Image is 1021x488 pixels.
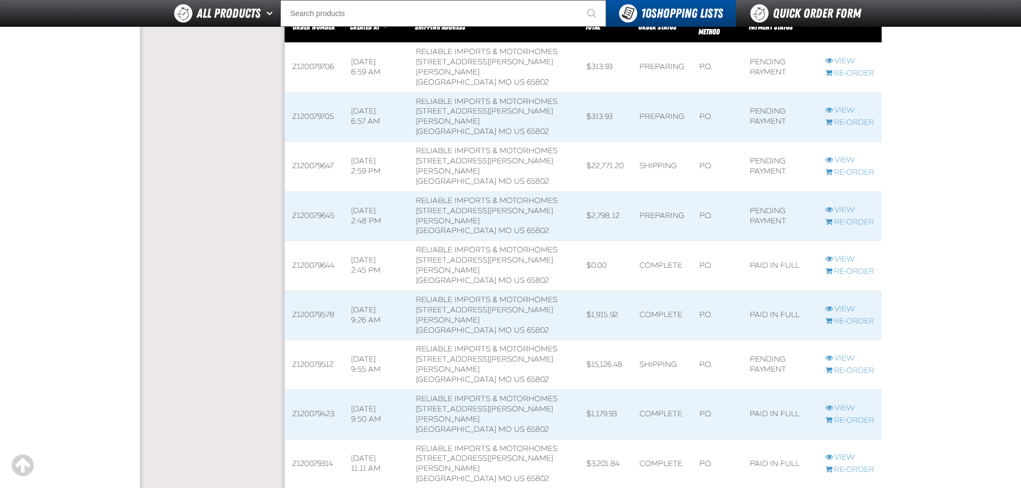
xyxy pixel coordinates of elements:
[638,22,676,31] a: Order Status
[416,97,557,106] span: RELIABLE IMPORTS & MOTORHOMES
[416,107,553,126] span: [STREET_ADDRESS][PERSON_NAME][PERSON_NAME]
[344,389,409,439] td: [DATE] 9:50 AM
[825,403,874,414] a: View Z120079423 order
[825,217,874,228] a: Re-Order Z120079645 order
[742,340,817,390] td: Pending payment
[415,22,465,31] span: Shipping Address
[285,241,344,291] td: Z120079644
[632,389,692,439] td: Complete
[527,326,549,335] bdo: 65802
[350,22,379,31] span: Created At
[825,56,874,66] a: View Z120079706 order
[416,394,557,403] span: RELIABLE IMPORTS & MOTORHOMES
[692,389,743,439] td: P.O.
[514,177,525,186] span: US
[498,425,512,434] span: MO
[498,127,512,136] span: MO
[579,92,632,142] td: $313.93
[416,305,553,325] span: [STREET_ADDRESS][PERSON_NAME][PERSON_NAME]
[285,340,344,390] td: Z120079512
[825,304,874,314] a: View Z120079578 order
[742,241,817,291] td: Paid in full
[293,22,335,31] a: Order Number
[692,43,743,93] td: P.O.
[416,425,496,434] span: [GEOGRAPHIC_DATA]
[416,344,557,354] span: RELIABLE IMPORTS & MOTORHOMES
[818,11,882,43] th: Row actions
[344,340,409,390] td: [DATE] 9:55 AM
[632,191,692,241] td: Preparing
[749,22,793,31] span: Payment Status
[527,177,549,186] bdo: 65802
[825,205,874,215] a: View Z120079645 order
[632,340,692,390] td: Shipping
[416,276,496,285] span: [GEOGRAPHIC_DATA]
[742,43,817,93] td: Pending payment
[416,375,496,384] span: [GEOGRAPHIC_DATA]
[416,454,553,473] span: [STREET_ADDRESS][PERSON_NAME][PERSON_NAME]
[527,425,549,434] bdo: 65802
[498,226,512,235] span: MO
[825,106,874,116] a: View Z120079705 order
[742,142,817,192] td: Pending payment
[416,226,496,235] span: [GEOGRAPHIC_DATA]
[416,156,553,176] span: [STREET_ADDRESS][PERSON_NAME][PERSON_NAME]
[527,78,549,87] bdo: 65802
[825,354,874,364] a: View Z120079512 order
[285,191,344,241] td: Z120079645
[579,340,632,390] td: $15,126.48
[825,155,874,166] a: View Z120079647 order
[498,276,512,285] span: MO
[825,267,874,277] a: Re-Order Z120079644 order
[416,355,553,374] span: [STREET_ADDRESS][PERSON_NAME][PERSON_NAME]
[498,177,512,186] span: MO
[514,127,525,136] span: US
[416,177,496,186] span: [GEOGRAPHIC_DATA]
[514,226,525,235] span: US
[825,366,874,376] a: Re-Order Z120079512 order
[742,92,817,142] td: Pending payment
[344,290,409,340] td: [DATE] 9:26 AM
[825,69,874,79] a: Re-Order Z120079706 order
[579,142,632,192] td: $22,771.20
[825,317,874,327] a: Re-Order Z120079578 order
[498,375,512,384] span: MO
[579,290,632,340] td: $1,915.92
[585,22,600,31] a: Total
[641,6,723,21] span: Shopping Lists
[416,127,496,136] span: [GEOGRAPHIC_DATA]
[641,6,651,21] strong: 10
[416,47,557,56] span: RELIABLE IMPORTS & MOTORHOMES
[416,474,496,483] span: [GEOGRAPHIC_DATA]
[527,375,549,384] bdo: 65802
[285,142,344,192] td: Z120079647
[416,256,553,275] span: [STREET_ADDRESS][PERSON_NAME][PERSON_NAME]
[825,118,874,128] a: Re-Order Z120079705 order
[344,142,409,192] td: [DATE] 2:59 PM
[285,92,344,142] td: Z120079705
[350,22,381,31] a: Created At
[692,241,743,291] td: P.O.
[514,326,525,335] span: US
[514,375,525,384] span: US
[514,78,525,87] span: US
[344,43,409,93] td: [DATE] 6:59 AM
[416,57,553,77] span: [STREET_ADDRESS][PERSON_NAME][PERSON_NAME]
[416,295,557,304] span: RELIABLE IMPORTS & MOTORHOMES
[416,245,557,254] span: RELIABLE IMPORTS & MOTORHOMES
[197,4,260,23] span: All Products
[742,191,817,241] td: Pending payment
[825,465,874,475] a: Re-Order Z120079314 order
[416,146,557,155] span: RELIABLE IMPORTS & MOTORHOMES
[11,454,34,477] div: Scroll to the top
[742,290,817,340] td: Paid in full
[825,416,874,426] a: Re-Order Z120079423 order
[632,290,692,340] td: Complete
[285,43,344,93] td: Z120079706
[498,326,512,335] span: MO
[632,92,692,142] td: Preparing
[498,78,512,87] span: MO
[527,127,549,136] bdo: 65802
[344,241,409,291] td: [DATE] 2:45 PM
